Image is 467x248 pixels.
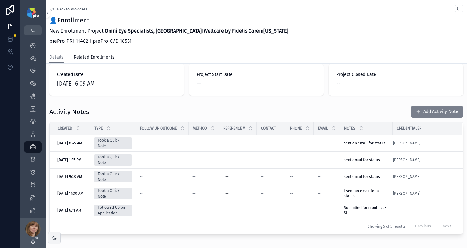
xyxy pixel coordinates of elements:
a: -- [261,157,282,162]
span: sent email for status [344,174,380,179]
span: -- [192,191,196,196]
span: -- [140,174,143,179]
a: Took a Quick Note [94,171,132,182]
a: -- [192,174,215,179]
a: -- [290,174,310,179]
div: Took a Quick Note [98,171,128,182]
a: Followed Up on Application [94,205,132,216]
a: -- [140,141,185,146]
a: -- [318,174,336,179]
a: [PERSON_NAME] [393,174,455,179]
span: Email [318,126,328,131]
span: [DATE] 9:38 AM [57,174,82,179]
div: -- [225,174,229,179]
a: -- [140,157,185,162]
a: Took a Quick Note [94,154,132,166]
span: [DATE] 6:11 AM [57,208,81,213]
a: Back to Providers [49,7,87,12]
span: Reference # [223,126,245,131]
a: Submitted form online. - SH [344,205,389,215]
span: Type [94,126,103,131]
a: sent an email for status [344,141,389,146]
span: Project Start Date [197,72,316,78]
span: [DATE] 8:45 AM [57,141,82,146]
a: Took a Quick Note [94,137,132,149]
img: App logo [27,8,39,18]
span: -- [336,79,341,88]
span: Follow Up Outcome [140,126,177,131]
span: [PERSON_NAME] [393,174,420,179]
span: -- [290,141,293,146]
span: sent an email for status [344,141,385,146]
span: -- [140,191,143,196]
p: piePro-PRJ-11482 | piePro-C/E-18551 [49,37,288,45]
span: -- [318,174,321,179]
a: sent email for status [344,157,389,162]
span: Related Enrollments [74,54,115,60]
span: -- [140,157,143,162]
a: [DATE] 6:11 AM [57,208,86,213]
a: [PERSON_NAME] [393,157,420,162]
a: -- [192,141,215,146]
a: -- [290,141,310,146]
a: -- [140,208,185,213]
span: -- [261,141,264,146]
a: [PERSON_NAME] [393,157,455,162]
a: -- [261,174,282,179]
span: -- [318,208,321,213]
span: -- [318,191,321,196]
span: I sent an email for a status [344,188,389,199]
span: -- [192,157,196,162]
div: -- [225,157,229,162]
div: -- [225,208,229,213]
a: -- [223,188,253,199]
button: Add Activity Note [411,106,463,118]
span: -- [261,174,264,179]
span: [DATE] 6:09 AM [57,79,176,88]
span: -- [192,174,196,179]
span: [DATE] 11:30 AM [57,191,83,196]
span: Created [58,126,72,131]
a: Details [49,52,64,64]
span: -- [192,208,196,213]
span: Method [193,126,207,131]
a: -- [223,205,253,215]
a: Related Enrollments [74,52,115,64]
p: New Enrollment Project: | in [49,27,288,35]
span: -- [318,141,321,146]
strong: Omni Eye Specialists, [GEOGRAPHIC_DATA] [105,28,202,34]
a: -- [192,191,215,196]
a: -- [290,208,310,213]
a: [DATE] 1:35 PM [57,157,86,162]
div: Took a Quick Note [98,137,128,149]
a: -- [318,208,336,213]
div: -- [225,191,229,196]
a: -- [192,157,215,162]
span: Back to Providers [57,7,87,12]
h1: 👤Enrollment [49,16,288,25]
div: Took a Quick Note [98,154,128,166]
a: -- [393,208,455,213]
span: Phone [290,126,302,131]
a: [PERSON_NAME] [393,141,420,146]
a: [PERSON_NAME] [393,141,455,146]
a: -- [140,191,185,196]
strong: Wellcare by Fidelis Care [204,28,259,34]
a: [PERSON_NAME] [393,191,420,196]
a: -- [223,138,253,148]
div: scrollable content [20,35,46,218]
a: -- [192,208,215,213]
div: Followed Up on Application [98,205,128,216]
span: -- [290,208,293,213]
span: -- [197,79,201,88]
a: -- [223,172,253,182]
span: -- [290,191,293,196]
a: [DATE] 11:30 AM [57,191,86,196]
span: Contact [261,126,276,131]
a: sent email for status [344,174,389,179]
a: Took a Quick Note [94,188,132,199]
